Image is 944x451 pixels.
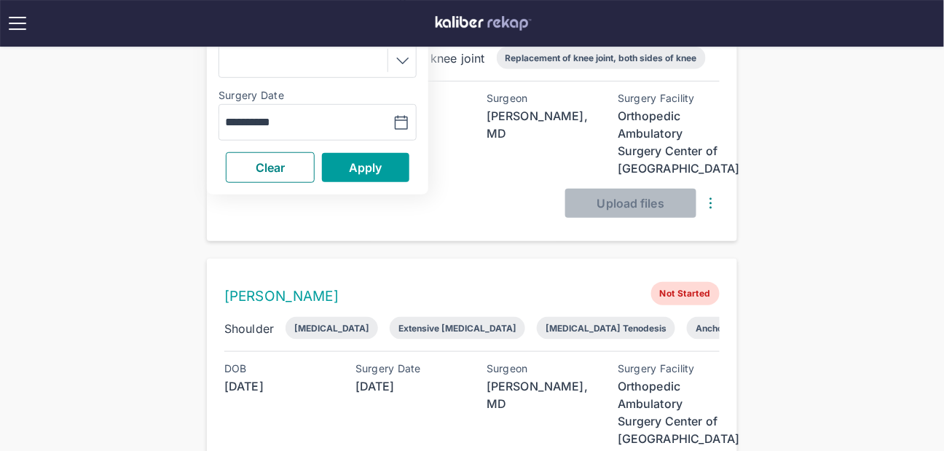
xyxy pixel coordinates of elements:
[224,377,326,395] div: [DATE]
[224,320,274,337] div: Shoulder
[436,16,532,31] img: kaliber labs logo
[219,90,417,101] label: Surgery Date
[349,160,382,175] span: Apply
[322,153,409,182] button: Apply
[618,363,720,374] div: Surgery Facility
[487,377,589,412] div: [PERSON_NAME], MD
[651,282,720,305] span: Not Started
[224,288,339,305] a: [PERSON_NAME]
[355,363,457,374] div: Surgery Date
[597,196,664,211] span: Upload files
[696,323,859,334] div: Anchoring of [MEDICAL_DATA] tendon
[565,189,696,218] button: Upload files
[6,12,29,35] img: open menu icon
[398,323,516,334] div: Extensive [MEDICAL_DATA]
[618,107,720,177] div: Orthopedic Ambulatory Surgery Center of [GEOGRAPHIC_DATA]
[546,323,666,334] div: [MEDICAL_DATA] Tenodesis
[256,160,286,175] span: Clear
[618,377,720,447] div: Orthopedic Ambulatory Surgery Center of [GEOGRAPHIC_DATA]
[702,195,720,212] img: DotsThreeVertical.31cb0eda.svg
[487,107,589,142] div: [PERSON_NAME], MD
[224,363,326,374] div: DOB
[487,93,589,104] div: Surgeon
[618,93,720,104] div: Surgery Facility
[226,152,315,183] button: Clear
[294,323,369,334] div: [MEDICAL_DATA]
[355,377,457,395] div: [DATE]
[506,52,697,63] div: Replacement of knee joint, both sides of knee
[487,363,589,374] div: Surgeon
